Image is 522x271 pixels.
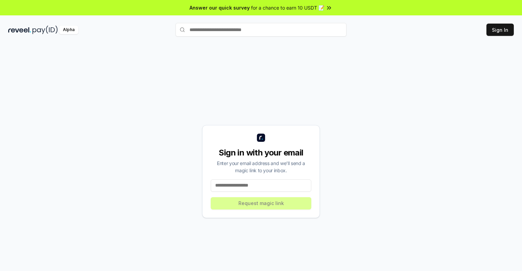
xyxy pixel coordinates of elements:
[8,26,31,34] img: reveel_dark
[251,4,324,11] span: for a chance to earn 10 USDT 📝
[211,160,311,174] div: Enter your email address and we’ll send a magic link to your inbox.
[59,26,78,34] div: Alpha
[190,4,250,11] span: Answer our quick survey
[486,24,514,36] button: Sign In
[211,147,311,158] div: Sign in with your email
[32,26,58,34] img: pay_id
[257,134,265,142] img: logo_small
